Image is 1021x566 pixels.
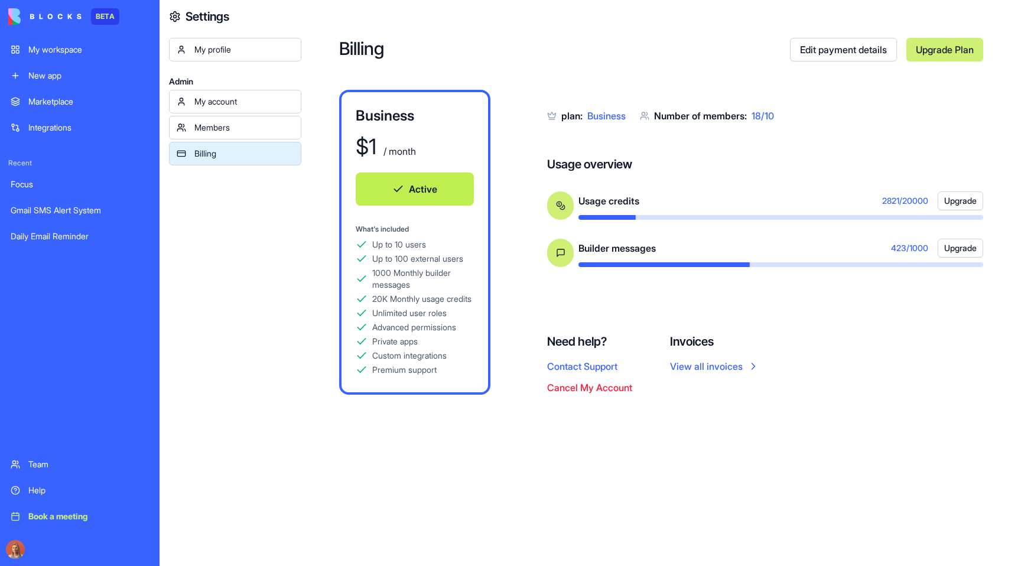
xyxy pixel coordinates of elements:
[790,38,897,61] a: Edit payment details
[28,44,149,56] div: My workspace
[28,484,149,496] div: Help
[372,364,437,376] div: Premium support
[169,142,301,165] a: Billing
[356,173,474,206] button: Active
[28,70,149,82] div: New app
[186,8,229,25] h4: Settings
[339,90,490,395] a: Business$1 / monthActiveWhat's includedUp to 10 usersUp to 100 external users1000 Monthly builder...
[938,239,983,258] button: Upgrade
[4,479,156,502] a: Help
[578,241,656,255] span: Builder messages
[4,158,156,168] span: Recent
[547,333,632,350] h4: Need help?
[4,225,156,248] a: Daily Email Reminder
[28,458,149,470] div: Team
[4,453,156,476] a: Team
[578,194,639,208] span: Usage credits
[670,359,759,373] a: View all invoices
[4,505,156,528] a: Book a meeting
[6,540,25,559] img: Marina_gj5dtt.jpg
[194,122,294,134] div: Members
[4,116,156,139] a: Integrations
[372,293,472,305] div: 20K Monthly usage credits
[28,510,149,522] div: Book a meeting
[372,253,463,265] div: Up to 100 external users
[547,156,632,173] h4: Usage overview
[11,204,149,216] div: Gmail SMS Alert System
[356,135,376,158] div: $ 1
[372,307,447,319] div: Unlimited user roles
[4,199,156,222] a: Gmail SMS Alert System
[11,230,149,242] div: Daily Email Reminder
[381,144,416,158] div: / month
[372,267,474,291] div: 1000 Monthly builder messages
[547,359,617,373] button: Contact Support
[169,76,301,87] span: Admin
[169,90,301,113] a: My account
[372,239,426,251] div: Up to 10 users
[587,110,626,122] span: Business
[372,336,418,347] div: Private apps
[11,178,149,190] div: Focus
[356,225,474,234] div: What's included
[339,38,790,61] h2: Billing
[654,110,747,122] span: Number of members:
[169,38,301,61] a: My profile
[372,350,447,362] div: Custom integrations
[4,64,156,87] a: New app
[891,242,928,254] span: 423 / 1000
[8,8,119,25] a: BETA
[194,44,294,56] div: My profile
[28,96,149,108] div: Marketplace
[670,333,759,350] h4: Invoices
[4,38,156,61] a: My workspace
[4,90,156,113] a: Marketplace
[561,110,583,122] span: plan:
[194,96,294,108] div: My account
[882,195,928,207] span: 2821 / 20000
[372,321,456,333] div: Advanced permissions
[28,122,149,134] div: Integrations
[169,116,301,139] a: Members
[938,191,983,210] button: Upgrade
[356,106,474,125] div: Business
[91,8,119,25] div: BETA
[194,148,294,160] div: Billing
[547,380,632,395] button: Cancel My Account
[906,38,983,61] a: Upgrade Plan
[8,8,82,25] img: logo
[752,110,774,122] span: 18 / 10
[4,173,156,196] a: Focus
